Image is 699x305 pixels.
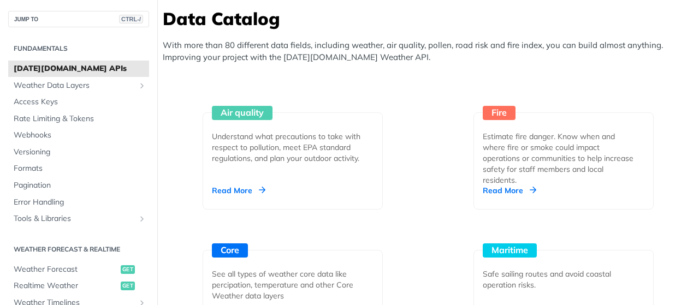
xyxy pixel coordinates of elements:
[163,7,699,31] h3: Data Catalog
[8,44,149,53] h2: Fundamentals
[212,243,248,258] div: Core
[8,194,149,211] a: Error Handling
[8,11,149,27] button: JUMP TOCTRL-/
[212,185,265,196] div: Read More
[8,278,149,294] a: Realtime Weatherget
[8,177,149,194] a: Pagination
[14,113,146,124] span: Rate Limiting & Tokens
[14,80,135,91] span: Weather Data Layers
[163,39,699,64] p: With more than 80 different data fields, including weather, air quality, pollen, road risk and fi...
[14,97,146,107] span: Access Keys
[483,185,536,196] div: Read More
[8,244,149,254] h2: Weather Forecast & realtime
[8,160,149,177] a: Formats
[14,264,118,275] span: Weather Forecast
[8,94,149,110] a: Access Keys
[8,111,149,127] a: Rate Limiting & Tokens
[8,61,149,77] a: [DATE][DOMAIN_NAME] APIs
[138,81,146,90] button: Show subpages for Weather Data Layers
[483,106,516,120] div: Fire
[8,261,149,278] a: Weather Forecastget
[14,213,135,224] span: Tools & Libraries
[8,211,149,227] a: Tools & LibrariesShow subpages for Tools & Libraries
[483,268,636,290] div: Safe sailing routes and avoid coastal operation risks.
[14,63,146,74] span: [DATE][DOMAIN_NAME] APIs
[14,163,146,174] span: Formats
[198,72,387,210] a: Air quality Understand what precautions to take with respect to pollution, meet EPA standard regu...
[119,15,143,23] span: CTRL-/
[212,268,365,301] div: See all types of weather core data like percipation, temperature and other Core Weather data layers
[469,72,658,210] a: Fire Estimate fire danger. Know when and where fire or smoke could impact operations or communiti...
[14,180,146,191] span: Pagination
[483,131,636,186] div: Estimate fire danger. Know when and where fire or smoke could impact operations or communities to...
[483,243,537,258] div: Maritime
[138,214,146,223] button: Show subpages for Tools & Libraries
[14,130,146,141] span: Webhooks
[14,280,118,291] span: Realtime Weather
[212,106,273,120] div: Air quality
[8,144,149,160] a: Versioning
[121,282,135,290] span: get
[8,127,149,143] a: Webhooks
[14,147,146,158] span: Versioning
[121,265,135,274] span: get
[8,77,149,94] a: Weather Data LayersShow subpages for Weather Data Layers
[14,197,146,208] span: Error Handling
[212,131,365,164] div: Understand what precautions to take with respect to pollution, meet EPA standard regulations, and...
